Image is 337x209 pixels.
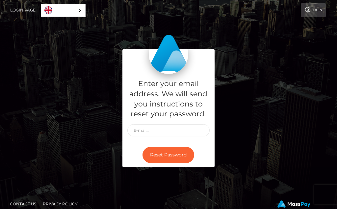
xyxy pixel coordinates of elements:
[127,79,210,119] h5: Enter your email address. We will send you instructions to reset your password.
[277,200,310,208] img: MassPay
[149,35,188,74] img: MassPay Login
[40,199,80,209] a: Privacy Policy
[41,4,85,16] a: English
[143,147,194,163] button: Reset Password
[127,124,210,136] input: E-mail...
[301,3,326,17] a: Login
[41,4,86,17] div: Language
[10,3,36,17] a: Login Page
[7,199,39,209] a: Contact Us
[41,4,86,17] aside: Language selected: English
